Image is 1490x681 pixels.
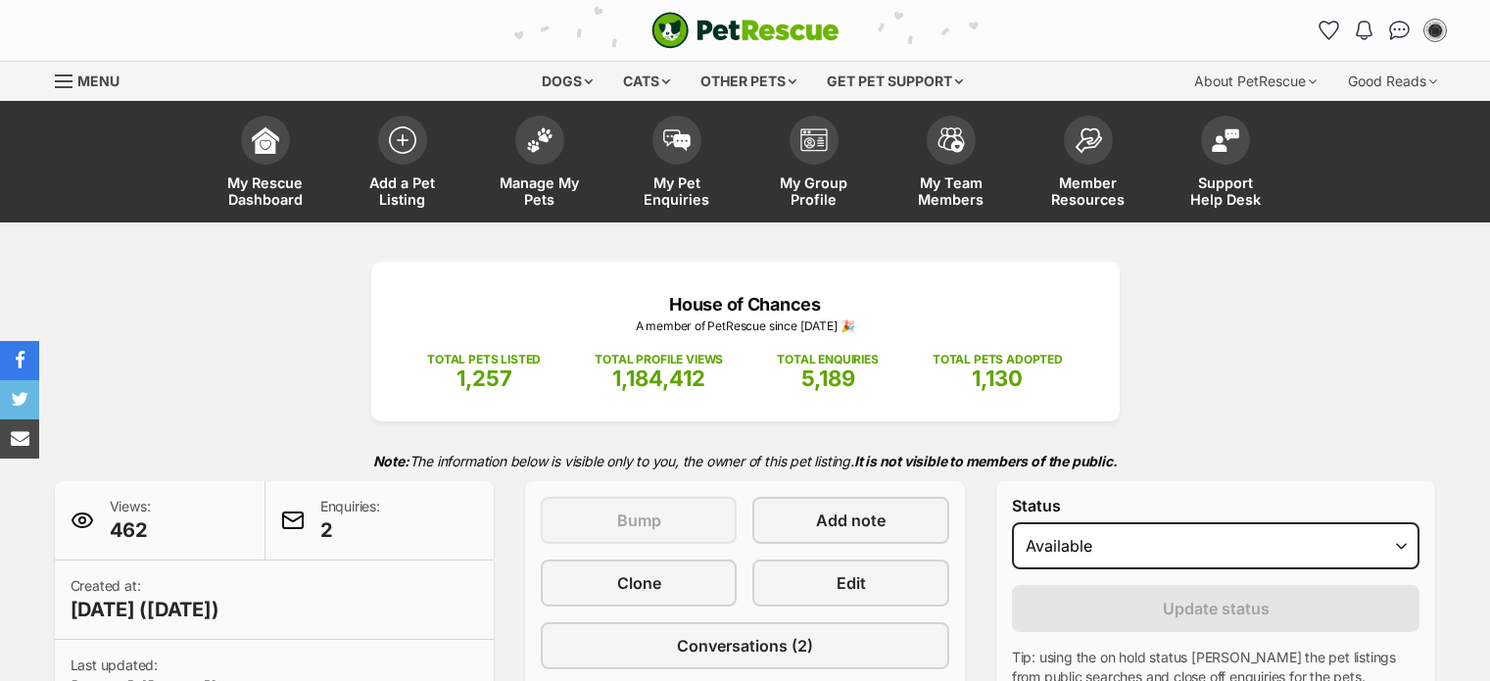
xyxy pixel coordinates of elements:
[937,127,965,153] img: team-members-icon-5396bd8760b3fe7c0b43da4ab00e1e3bb1a5d9ba89233759b79545d2d3fc5d0d.svg
[633,174,721,208] span: My Pet Enquiries
[608,106,745,222] a: My Pet Enquiries
[1314,15,1451,46] ul: Account quick links
[800,128,828,152] img: group-profile-icon-3fa3cf56718a62981997c0bc7e787c4b2cf8bcc04b72c1350f741eb67cf2f40e.svg
[526,127,553,153] img: manage-my-pets-icon-02211641906a0b7f246fdf0571729dbe1e7629f14944591b6c1af311fb30b64b.svg
[471,106,608,222] a: Manage My Pets
[907,174,995,208] span: My Team Members
[1212,128,1239,152] img: help-desk-icon-fdf02630f3aa405de69fd3d07c3f3aa587a6932b1a1747fa1d2bba05be0121f9.svg
[1425,21,1445,40] img: Sarah profile pic
[933,351,1063,368] p: TOTAL PETS ADOPTED
[1181,174,1270,208] span: Support Help Desk
[1314,15,1345,46] a: Favourites
[320,516,380,544] span: 2
[55,441,1436,481] p: The information below is visible only to you, the owner of this pet listing.
[1419,15,1451,46] button: My account
[609,62,684,101] div: Cats
[801,365,855,391] span: 5,189
[745,106,883,222] a: My Group Profile
[221,174,310,208] span: My Rescue Dashboard
[55,62,133,97] a: Menu
[1012,497,1420,514] label: Status
[687,62,810,101] div: Other pets
[813,62,977,101] div: Get pet support
[837,571,866,595] span: Edit
[752,497,948,544] a: Add note
[663,129,691,151] img: pet-enquiries-icon-7e3ad2cf08bfb03b45e93fb7055b45f3efa6380592205ae92323e6603595dc1f.svg
[197,106,334,222] a: My Rescue Dashboard
[334,106,471,222] a: Add a Pet Listing
[1180,62,1330,101] div: About PetRescue
[541,497,737,544] button: Bump
[1157,106,1294,222] a: Support Help Desk
[1020,106,1157,222] a: Member Resources
[777,351,878,368] p: TOTAL ENQUIRIES
[1044,174,1132,208] span: Member Resources
[389,126,416,154] img: add-pet-listing-icon-0afa8454b4691262ce3f59096e99ab1cd57d4a30225e0717b998d2c9b9846f56.svg
[71,596,219,623] span: [DATE] ([DATE])
[252,126,279,154] img: dashboard-icon-eb2f2d2d3e046f16d808141f083e7271f6b2e854fb5c12c21221c1fb7104beca.svg
[677,634,813,657] span: Conversations (2)
[1389,21,1410,40] img: chat-41dd97257d64d25036548639549fe6c8038ab92f7586957e7f3b1b290dea8141.svg
[359,174,447,208] span: Add a Pet Listing
[373,453,409,469] strong: Note:
[1012,585,1420,632] button: Update status
[110,497,151,544] p: Views:
[528,62,606,101] div: Dogs
[651,12,840,49] img: logo-cat-932fe2b9b8326f06289b0f2fb663e598f794de774fb13d1741a6617ecf9a85b4.svg
[617,509,661,532] span: Bump
[110,516,151,544] span: 462
[1356,21,1371,40] img: notifications-46538b983faf8c2785f20acdc204bb7945ddae34d4c08c2a6579f10ce5e182be.svg
[1349,15,1380,46] button: Notifications
[401,317,1090,335] p: A member of PetRescue since [DATE] 🎉
[427,351,541,368] p: TOTAL PETS LISTED
[1384,15,1416,46] a: Conversations
[595,351,723,368] p: TOTAL PROFILE VIEWS
[770,174,858,208] span: My Group Profile
[320,497,380,544] p: Enquiries:
[1334,62,1451,101] div: Good Reads
[77,73,120,89] span: Menu
[1075,127,1102,154] img: member-resources-icon-8e73f808a243e03378d46382f2149f9095a855e16c252ad45f914b54edf8863c.svg
[401,291,1090,317] p: House of Chances
[752,559,948,607] a: Edit
[496,174,584,208] span: Manage My Pets
[972,365,1023,391] span: 1,130
[816,509,886,532] span: Add note
[612,365,705,391] span: 1,184,412
[1163,597,1270,620] span: Update status
[541,622,949,669] a: Conversations (2)
[71,576,219,623] p: Created at:
[617,571,661,595] span: Clone
[457,365,512,391] span: 1,257
[883,106,1020,222] a: My Team Members
[651,12,840,49] a: PetRescue
[541,559,737,607] a: Clone
[854,453,1118,469] strong: It is not visible to members of the public.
